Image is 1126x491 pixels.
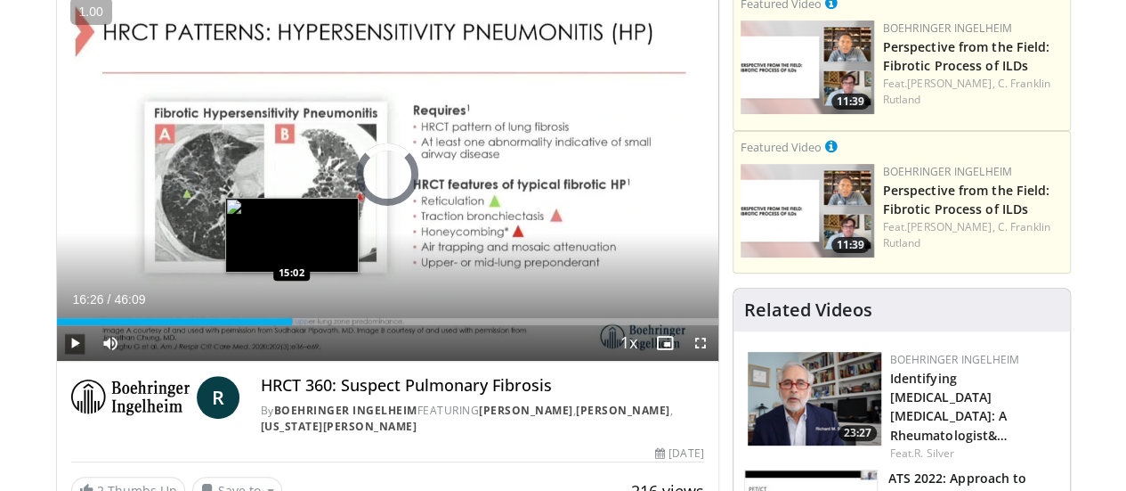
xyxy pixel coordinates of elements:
a: [PERSON_NAME], [907,219,994,234]
a: Boehringer Ingelheim [274,403,417,418]
a: Perspective from the Field: Fibrotic Process of ILDs [883,182,1050,217]
a: [PERSON_NAME], [907,76,994,91]
a: [PERSON_NAME] [479,403,573,418]
a: R. Silver [914,446,954,461]
img: 0d260a3c-dea8-4d46-9ffd-2859801fb613.png.150x105_q85_crop-smart_upscale.png [741,164,874,258]
a: Perspective from the Field: Fibrotic Process of ILDs [883,38,1050,74]
a: [PERSON_NAME] [576,403,670,418]
div: Feat. [883,76,1063,108]
div: Progress Bar [57,318,718,325]
a: 11:39 [741,20,874,114]
span: 46:09 [114,292,145,307]
button: Fullscreen [683,325,718,361]
a: 11:39 [741,164,874,258]
a: R [197,376,239,419]
a: Identifying [MEDICAL_DATA] [MEDICAL_DATA]: A Rheumatologist&… [890,370,1009,443]
span: 11:39 [831,237,870,253]
a: C. Franklin Rutland [883,219,1050,250]
a: Boehringer Ingelheim [890,352,1019,367]
img: dcc7dc38-d620-4042-88f3-56bf6082e623.png.150x105_q85_crop-smart_upscale.png [748,352,881,446]
img: Boehringer Ingelheim [71,376,190,419]
h4: HRCT 360: Suspect Pulmonary Fibrosis [261,376,704,396]
button: Playback Rate [612,325,647,361]
span: 23:27 [838,425,877,441]
button: Play [57,325,93,361]
img: 0d260a3c-dea8-4d46-9ffd-2859801fb613.png.150x105_q85_crop-smart_upscale.png [741,20,874,114]
a: Boehringer Ingelheim [883,20,1012,36]
h4: Related Videos [744,299,872,321]
div: Feat. [890,446,1056,462]
button: Enable picture-in-picture mode [647,325,683,361]
span: 16:26 [73,292,104,307]
button: Mute [93,325,128,361]
span: 11:39 [831,94,870,110]
span: / [108,292,111,307]
img: image.jpeg [225,198,359,273]
a: Boehringer Ingelheim [883,164,1012,179]
div: [DATE] [655,446,703,462]
small: Featured Video [741,139,822,155]
a: C. Franklin Rutland [883,76,1050,107]
a: [US_STATE][PERSON_NAME] [261,419,417,434]
div: By FEATURING , , [261,403,704,435]
div: Feat. [883,219,1063,251]
a: 23:27 [748,352,881,446]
